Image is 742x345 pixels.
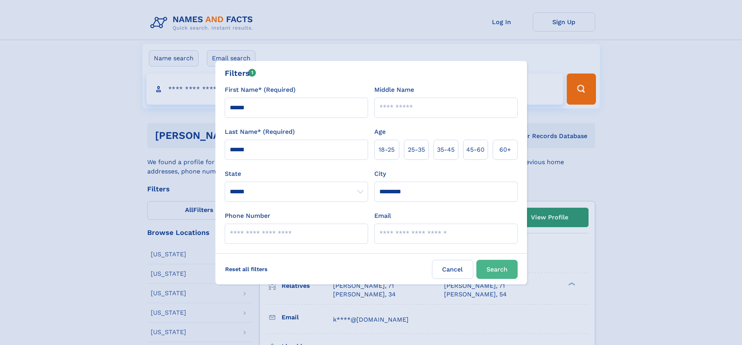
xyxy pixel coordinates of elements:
button: Search [476,260,518,279]
span: 18‑25 [379,145,395,154]
span: 45‑60 [466,145,485,154]
span: 60+ [499,145,511,154]
label: City [374,169,386,179]
label: Reset all filters [220,260,273,278]
label: Last Name* (Required) [225,127,295,137]
div: Filters [225,67,256,79]
label: First Name* (Required) [225,85,296,95]
span: 35‑45 [437,145,455,154]
span: 25‑35 [408,145,425,154]
label: State [225,169,368,179]
label: Age [374,127,386,137]
label: Email [374,211,391,221]
label: Phone Number [225,211,270,221]
label: Middle Name [374,85,414,95]
label: Cancel [432,260,473,279]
